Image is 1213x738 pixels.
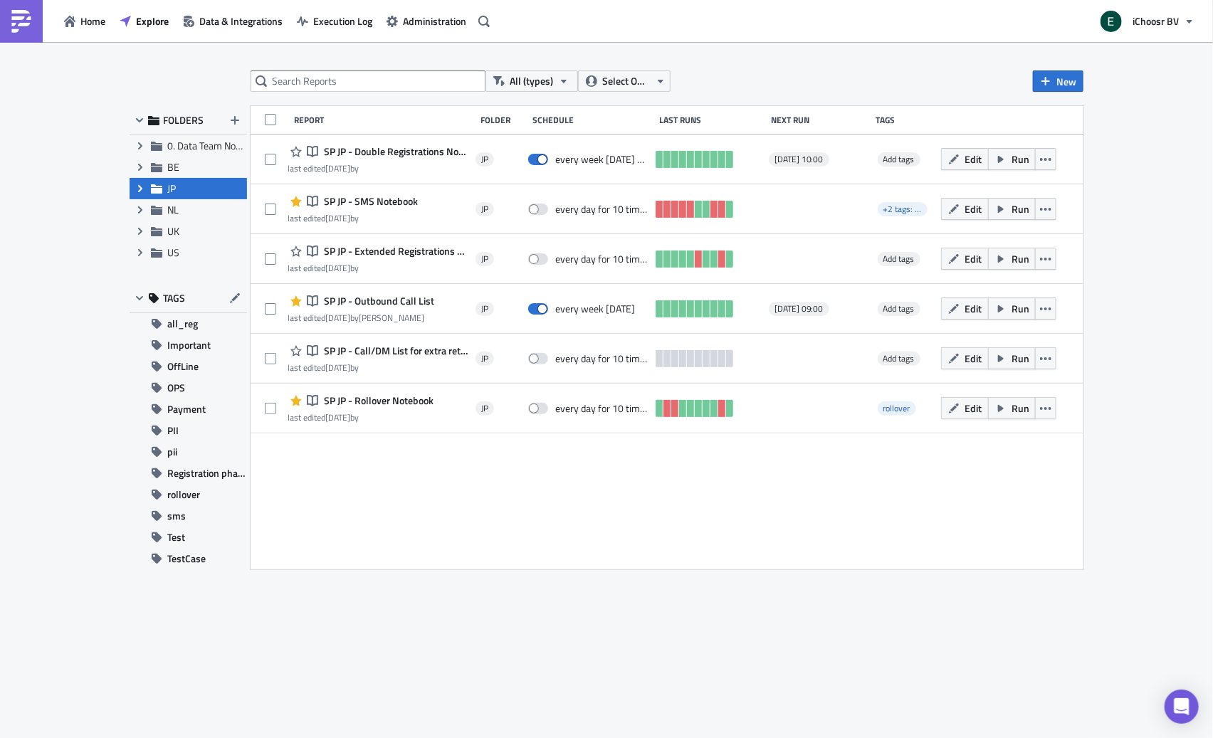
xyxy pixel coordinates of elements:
[941,397,989,419] button: Edit
[555,203,649,216] div: every day for 10 times
[167,399,206,420] span: Payment
[481,253,488,265] span: JP
[130,356,247,377] button: OffLine
[1033,70,1083,92] button: New
[130,505,247,527] button: sms
[288,163,468,174] div: last edited by
[130,463,247,484] button: Registration phase
[167,245,179,260] span: US
[1099,9,1123,33] img: Avatar
[965,351,982,366] span: Edit
[320,295,434,307] span: SP JP - Outbound Call List
[485,70,578,92] button: All (types)
[167,505,186,527] span: sms
[176,10,290,32] button: Data & Integrations
[988,397,1036,419] button: Run
[325,311,350,325] time: 2024-11-18T03:11:11Z
[941,297,989,320] button: Edit
[481,154,488,165] span: JP
[988,198,1036,220] button: Run
[876,115,935,125] div: Tags
[313,14,372,28] span: Execution Log
[1165,690,1199,724] div: Open Intercom Messenger
[965,301,982,316] span: Edit
[167,420,179,441] span: PII
[883,302,915,315] span: Add tags
[1012,351,1029,366] span: Run
[130,484,247,505] button: rollover
[1012,401,1029,416] span: Run
[481,403,488,414] span: JP
[883,352,915,365] span: Add tags
[320,344,468,357] span: SP JP - Call/DM List for extra retrofit
[403,14,466,28] span: Administration
[555,402,649,415] div: every day for 10 times
[136,14,169,28] span: Explore
[941,248,989,270] button: Edit
[167,527,185,548] span: Test
[1012,201,1029,216] span: Run
[130,334,247,356] button: Important
[167,223,179,238] span: UK
[883,401,910,415] span: rollover
[290,10,379,32] button: Execution Log
[325,361,350,374] time: 2025-07-15T10:40:29Z
[1056,74,1076,89] span: New
[295,115,474,125] div: Report
[941,148,989,170] button: Edit
[130,548,247,569] button: TestCase
[481,353,488,364] span: JP
[965,251,982,266] span: Edit
[878,252,920,266] span: Add tags
[510,73,553,89] span: All (types)
[1012,152,1029,167] span: Run
[878,302,920,316] span: Add tags
[1133,14,1179,28] span: iChoosr BV
[130,313,247,334] button: all_reg
[555,302,635,315] div: every week on Monday
[602,73,650,89] span: Select Owner
[325,162,350,175] time: 2025-07-15T10:41:49Z
[130,420,247,441] button: PII
[288,213,418,223] div: last edited by
[660,115,765,125] div: Last Runs
[167,377,185,399] span: OPS
[988,148,1036,170] button: Run
[167,334,211,356] span: Important
[288,312,434,323] div: last edited by [PERSON_NAME]
[167,202,179,217] span: NL
[167,138,314,153] span: 0. Data Team Notebooks & Reports
[251,70,485,92] input: Search Reports
[1092,6,1202,37] button: iChoosr BV
[167,356,199,377] span: OffLine
[163,114,204,127] span: FOLDERS
[878,202,928,216] span: +2 tags: pii, sms
[325,411,350,424] time: 2025-07-15T10:41:38Z
[774,154,824,165] span: [DATE] 10:00
[481,115,526,125] div: Folder
[130,399,247,420] button: Payment
[555,352,649,365] div: every day for 10 times
[320,145,468,158] span: SP JP - Double Registrations Notebook
[883,152,915,166] span: Add tags
[199,14,283,28] span: Data & Integrations
[883,252,915,265] span: Add tags
[288,362,468,373] div: last edited by
[555,153,649,166] div: every week on Wednesday until October 4, 2025
[988,347,1036,369] button: Run
[481,303,488,315] span: JP
[941,198,989,220] button: Edit
[288,412,434,423] div: last edited by
[130,527,247,548] button: Test
[320,195,418,208] span: SP JP - SMS Notebook
[163,292,185,305] span: TAGS
[167,159,179,174] span: BE
[878,152,920,167] span: Add tags
[167,463,247,484] span: Registration phase
[965,201,982,216] span: Edit
[325,261,350,275] time: 2025-07-15T10:41:06Z
[167,548,206,569] span: TestCase
[878,401,916,416] span: rollover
